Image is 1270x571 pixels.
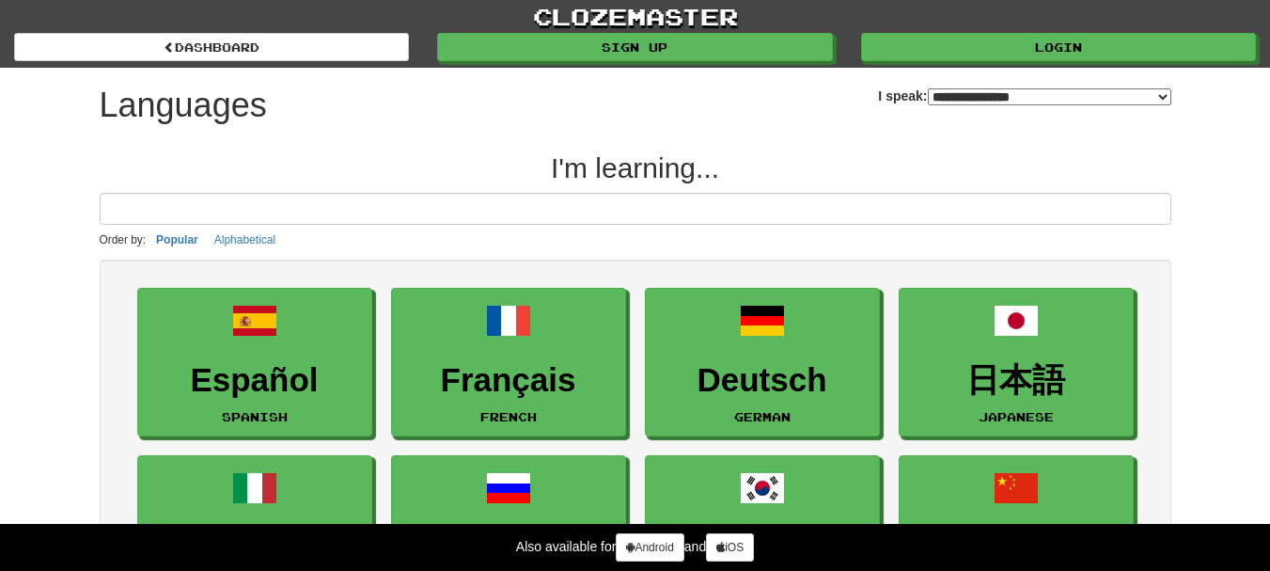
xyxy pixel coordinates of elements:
[616,533,683,562] a: Android
[437,33,832,61] a: Sign up
[979,410,1054,423] small: Japanese
[222,410,288,423] small: Spanish
[209,230,281,250] button: Alphabetical
[14,33,409,61] a: dashboard
[480,410,537,423] small: French
[655,362,870,399] h3: Deutsch
[150,230,204,250] button: Popular
[734,410,791,423] small: German
[100,152,1171,183] h2: I'm learning...
[928,88,1171,105] select: I speak:
[100,87,267,124] h1: Languages
[100,233,147,246] small: Order by:
[706,533,754,562] a: iOS
[391,288,626,437] a: FrançaisFrench
[401,362,616,399] h3: Français
[861,33,1256,61] a: Login
[645,288,880,437] a: DeutschGerman
[148,362,362,399] h3: Español
[909,362,1123,399] h3: 日本語
[899,288,1134,437] a: 日本語Japanese
[137,288,372,437] a: EspañolSpanish
[878,87,1170,105] label: I speak:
